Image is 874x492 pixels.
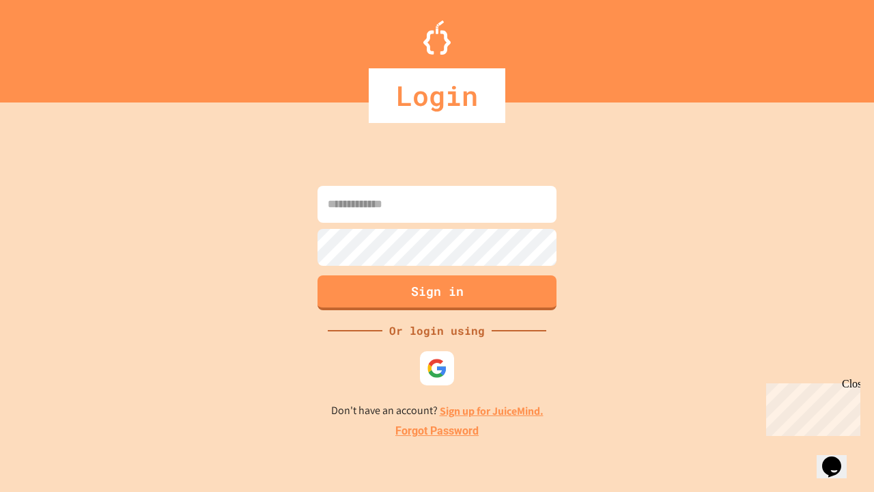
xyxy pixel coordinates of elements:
img: google-icon.svg [427,358,447,379]
iframe: chat widget [817,437,860,478]
img: Logo.svg [423,20,451,55]
a: Sign up for JuiceMind. [440,404,544,418]
button: Sign in [318,275,556,310]
a: Forgot Password [395,423,479,439]
div: Chat with us now!Close [5,5,94,87]
div: Login [369,68,505,123]
div: Or login using [382,323,492,339]
iframe: chat widget [761,378,860,436]
p: Don't have an account? [331,402,544,420]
